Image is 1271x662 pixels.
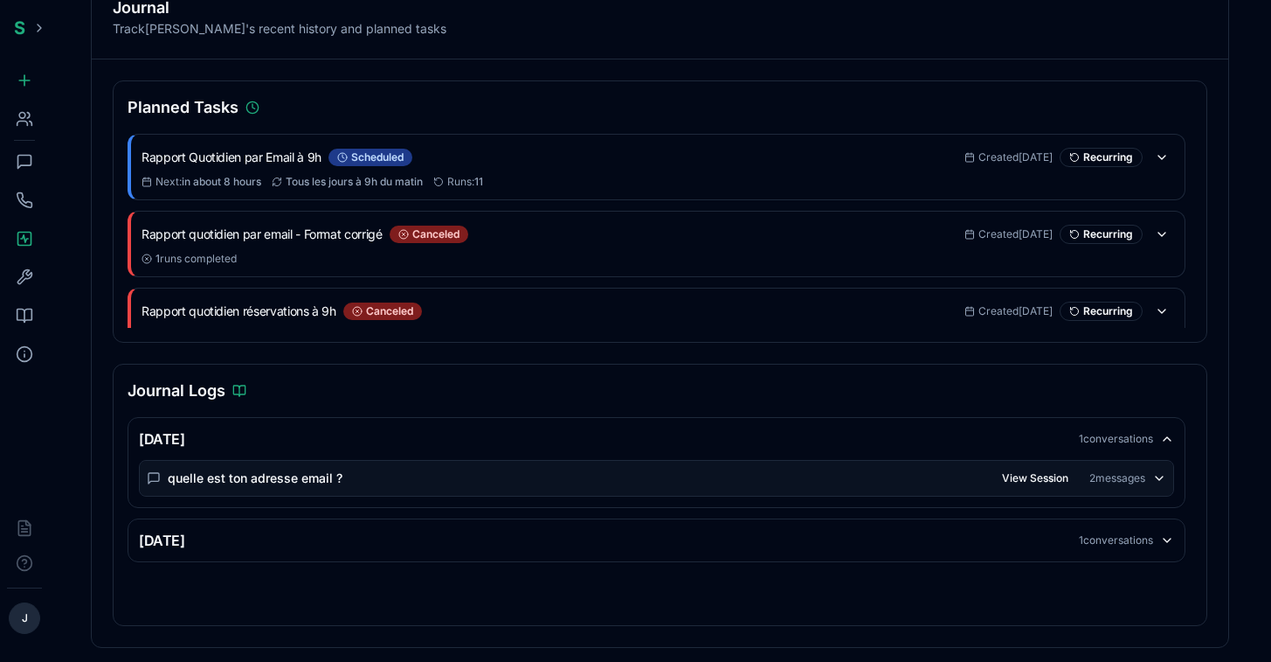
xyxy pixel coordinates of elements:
[14,17,25,38] span: S
[351,150,404,164] span: scheduled
[168,470,342,487] div: quelle est ton adresse email ?
[113,20,1207,38] p: Track [PERSON_NAME] 's recent history and planned tasks
[964,150,1053,164] div: Sep 25, 2025, 3:48:22 PM
[142,303,336,320] h3: Rapport quotidien réservations à 9h
[1079,432,1153,446] div: 1 conversations
[142,149,321,166] h3: Rapport Quotidien par Email à 9h
[1083,150,1133,164] span: Recurring
[142,226,383,243] h3: Rapport quotidien par email - Format corrigé
[1079,533,1153,547] div: 1 conversations
[9,603,40,634] button: J
[155,252,237,266] span: runs completed
[412,227,459,241] span: canceled
[139,429,185,449] h3: [DATE]
[988,468,1082,489] button: View Session
[128,95,238,120] h3: Planned Tasks
[286,175,423,189] span: Tous les jours à 9h du matin
[155,175,261,189] span: Next :
[366,304,413,318] span: canceled
[964,227,1053,241] div: Sep 23, 2025, 1:39:09 PM
[128,379,225,403] h3: Journal Logs
[978,304,1053,318] span: Created [DATE]
[1083,227,1133,241] span: Recurring
[155,252,160,265] span: 1
[474,175,483,188] span: 11
[22,611,28,625] span: J
[978,150,1053,164] span: Created [DATE]
[182,175,261,188] span: in about 8 hours
[1089,471,1145,485] div: 2 messages
[978,227,1053,241] span: Created [DATE]
[142,175,261,189] div: Oct 8, 2025, 9:00:00 AM
[447,175,483,189] span: Runs:
[1083,304,1133,318] span: Recurring
[964,304,1053,318] div: Sep 22, 2025, 9:03:57 PM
